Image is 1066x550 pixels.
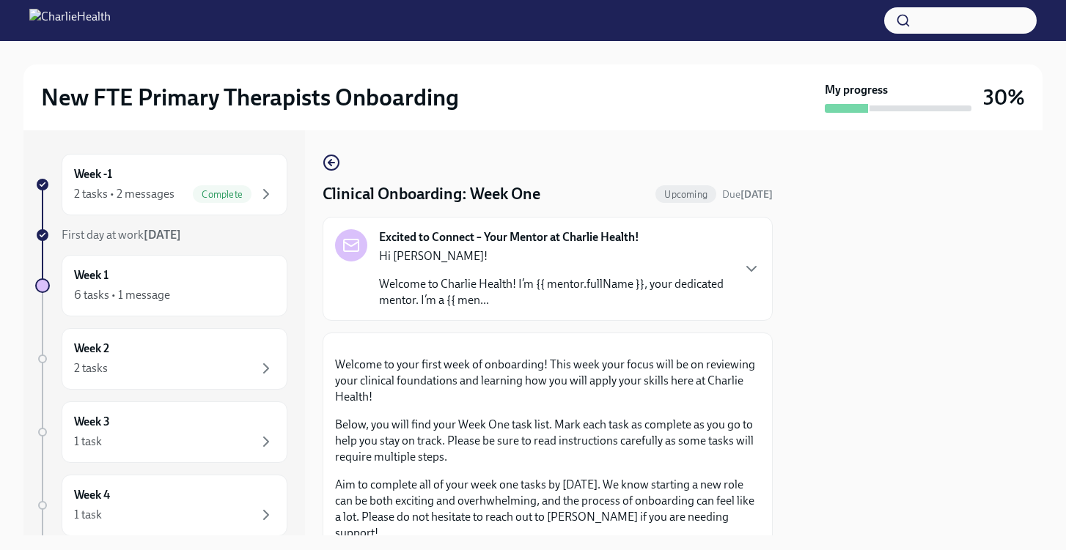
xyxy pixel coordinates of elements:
[323,183,540,205] h4: Clinical Onboarding: Week One
[722,187,773,201] span: September 8th, 2025 09:00
[74,414,110,430] h6: Week 3
[335,477,760,541] p: Aim to complete all of your week one tasks by [DATE]. We know starting a new role can be both exc...
[35,475,287,536] a: Week 41 task
[74,186,174,202] div: 2 tasks • 2 messages
[335,357,760,405] p: Welcome to your first week of onboarding! This week your focus will be on reviewing your clinical...
[74,487,110,503] h6: Week 4
[35,328,287,390] a: Week 22 tasks
[74,360,108,376] div: 2 tasks
[983,84,1025,111] h3: 30%
[74,267,109,283] h6: Week 1
[35,227,287,243] a: First day at work[DATE]
[740,188,773,201] strong: [DATE]
[193,189,251,200] span: Complete
[29,9,111,32] img: CharlieHealth
[74,507,102,523] div: 1 task
[655,189,716,200] span: Upcoming
[35,401,287,463] a: Week 31 task
[35,154,287,215] a: Week -12 tasks • 2 messagesComplete
[335,417,760,465] p: Below, you will find your Week One task list. Mark each task as complete as you go to help you st...
[74,166,112,182] h6: Week -1
[74,341,109,357] h6: Week 2
[379,248,731,264] p: Hi [PERSON_NAME]!
[825,82,888,98] strong: My progress
[379,276,731,308] p: Welcome to Charlie Health! I’m {{ mentor.fullName }}, your dedicated mentor. I’m a {{ men...
[35,255,287,316] a: Week 16 tasks • 1 message
[41,83,459,112] h2: New FTE Primary Therapists Onboarding
[379,229,639,245] strong: Excited to Connect – Your Mentor at Charlie Health!
[62,228,181,242] span: First day at work
[74,434,102,450] div: 1 task
[144,228,181,242] strong: [DATE]
[722,188,773,201] span: Due
[74,287,170,303] div: 6 tasks • 1 message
